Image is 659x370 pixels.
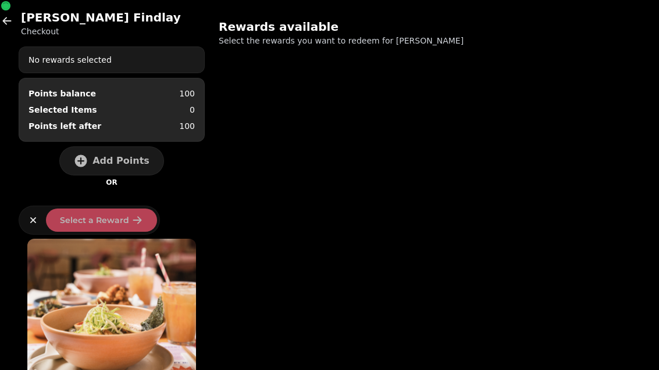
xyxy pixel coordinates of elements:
p: 0 [190,104,195,116]
p: Select the rewards you want to redeem for [219,35,516,46]
span: Select a Reward [60,216,129,224]
p: Checkout [21,26,181,37]
span: Add Points [92,156,149,166]
p: Selected Items [29,104,97,116]
p: 100 [179,88,195,99]
p: OR [106,178,117,187]
div: Points balance [29,88,96,99]
h2: [PERSON_NAME] Findlay [21,9,181,26]
h2: Rewards available [219,19,442,35]
p: 100 [179,120,195,132]
p: Points left after [29,120,101,132]
button: Select a Reward [46,209,157,232]
span: [PERSON_NAME] [396,36,464,45]
div: No rewards selected [19,49,204,70]
button: Add Points [59,146,164,175]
